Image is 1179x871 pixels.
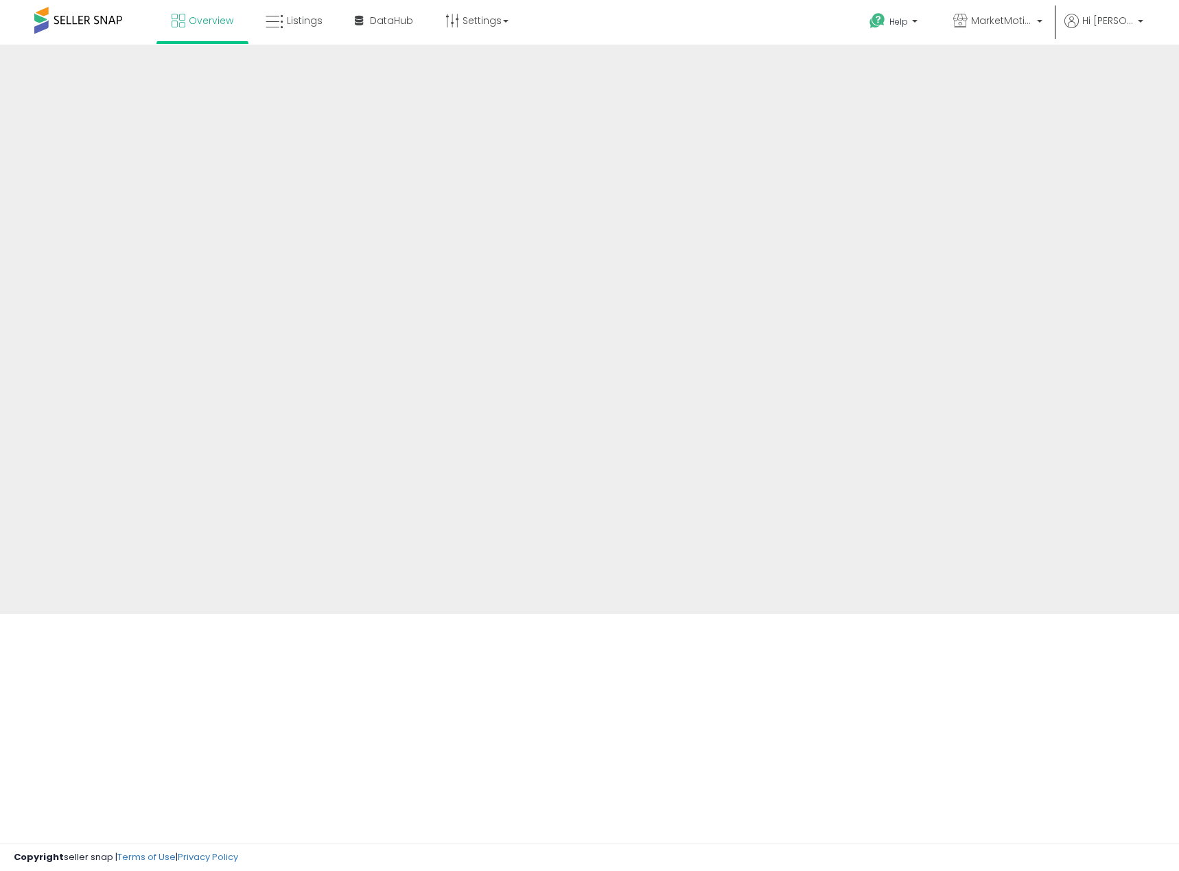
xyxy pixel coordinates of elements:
[370,14,413,27] span: DataHub
[889,16,908,27] span: Help
[189,14,233,27] span: Overview
[869,12,886,29] i: Get Help
[1064,14,1143,45] a: Hi [PERSON_NAME]
[287,14,323,27] span: Listings
[859,2,931,45] a: Help
[1082,14,1134,27] span: Hi [PERSON_NAME]
[971,14,1033,27] span: MarketMotions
